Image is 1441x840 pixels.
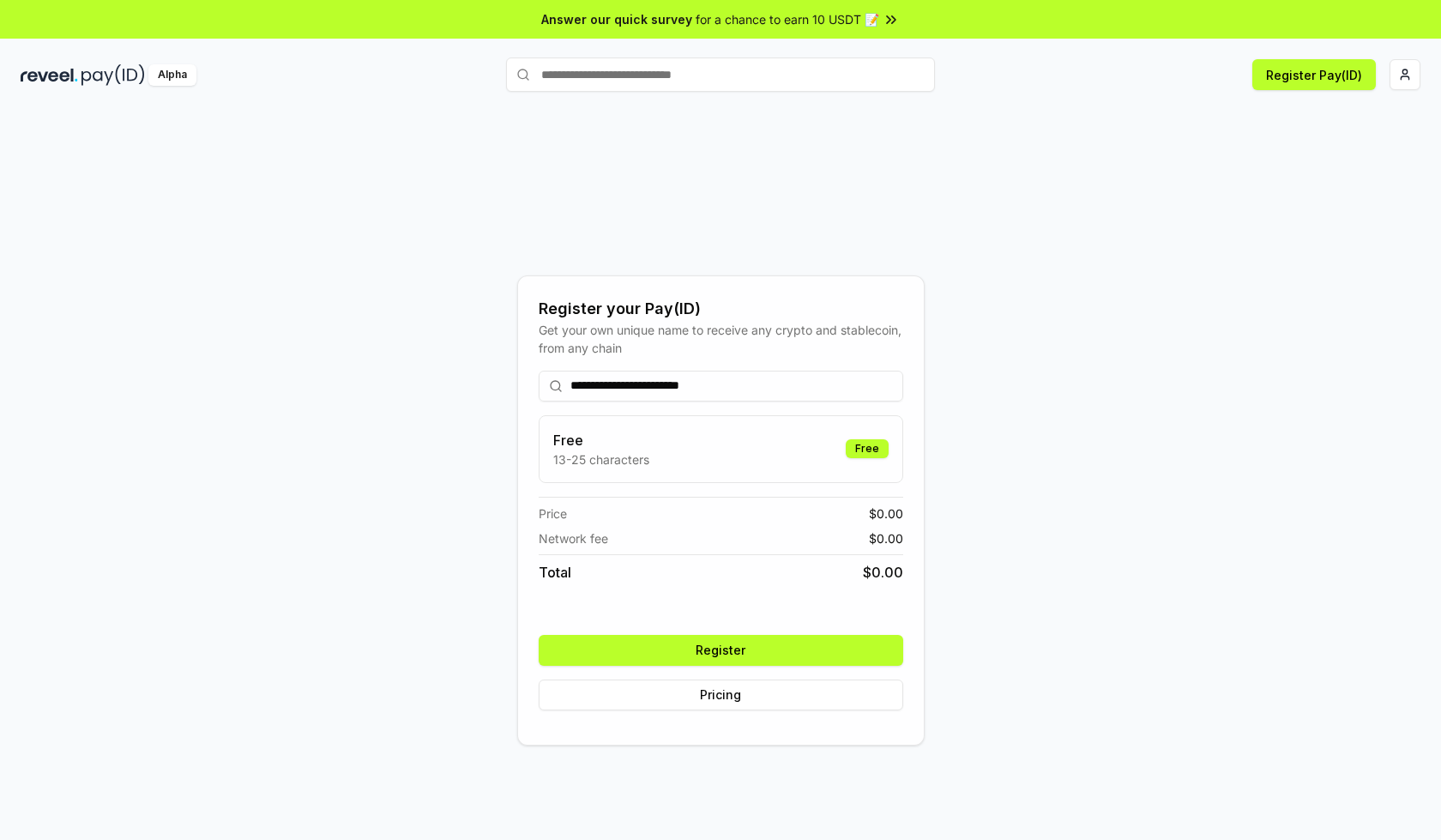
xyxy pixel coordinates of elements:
span: Answer our quick survey [541,10,692,28]
img: reveel_dark [21,64,78,86]
div: Register your Pay(ID) [539,297,903,321]
span: Price [539,505,567,523]
span: $ 0.00 [869,529,903,547]
span: $ 0.00 [863,562,903,583]
button: Pricing [539,680,903,710]
img: pay_id [81,64,145,86]
span: Total [539,562,571,583]
p: 13-25 characters [553,450,649,468]
h3: Free [553,430,649,450]
button: Register Pay(ID) [1252,59,1376,90]
span: $ 0.00 [869,505,903,523]
span: Network fee [539,529,608,547]
div: Alpha [148,64,196,86]
button: Register [539,635,903,666]
span: for a chance to earn 10 USDT 📝 [696,10,879,28]
div: Free [846,439,889,458]
div: Get your own unique name to receive any crypto and stablecoin, from any chain [539,321,903,357]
